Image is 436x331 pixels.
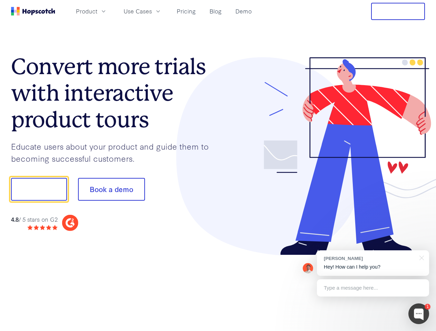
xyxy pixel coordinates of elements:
button: Book a demo [78,178,145,201]
button: Product [72,6,111,17]
span: Use Cases [124,7,152,16]
p: Hey! How can I help you? [324,263,422,271]
div: [PERSON_NAME] [324,255,415,262]
strong: 4.8 [11,215,19,223]
button: Use Cases [119,6,166,17]
a: Demo [233,6,254,17]
button: Free Trial [371,3,425,20]
a: Pricing [174,6,198,17]
h1: Convert more trials with interactive product tours [11,53,218,133]
a: Home [11,7,55,16]
a: Blog [207,6,224,17]
span: Product [76,7,97,16]
div: Type a message here... [317,279,429,297]
div: / 5 stars on G2 [11,215,58,224]
div: 1 [425,304,430,310]
img: Mark Spera [303,263,313,273]
p: Educate users about your product and guide them to becoming successful customers. [11,140,218,164]
button: Show me! [11,178,67,201]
